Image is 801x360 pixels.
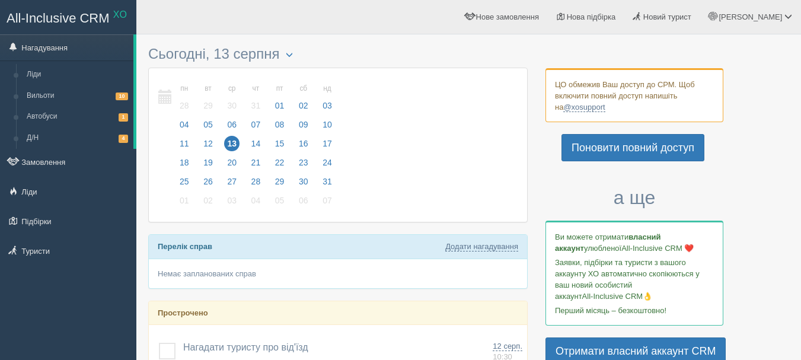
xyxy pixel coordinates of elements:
[248,84,264,94] small: чт
[183,342,308,352] a: Нагадати туристу про від'їзд
[292,137,315,156] a: 16
[173,137,196,156] a: 11
[296,98,311,113] span: 02
[224,117,240,132] span: 06
[21,106,133,128] a: Автобуси1
[316,137,336,156] a: 17
[200,174,216,189] span: 26
[567,12,616,21] span: Нова підбірка
[149,259,527,288] div: Немає запланованих справ
[555,231,714,254] p: Ви можете отримати улюбленої
[197,156,219,175] a: 19
[200,193,216,208] span: 02
[21,85,133,107] a: Вильоти10
[248,174,264,189] span: 28
[200,117,216,132] span: 05
[545,68,723,122] div: ЦО обмежив Ваш доступ до СРМ. Щоб включити повний доступ напишіть на
[158,242,212,251] b: Перелік справ
[224,98,240,113] span: 30
[272,136,288,151] span: 15
[320,174,335,189] span: 31
[245,175,267,194] a: 28
[200,155,216,170] span: 19
[296,136,311,151] span: 16
[643,12,691,21] span: Новий турист
[563,103,605,112] a: @xosupport
[292,118,315,137] a: 09
[316,77,336,118] a: нд 03
[148,46,528,62] h3: Сьогодні, 13 серпня
[116,93,128,100] span: 10
[320,136,335,151] span: 17
[269,156,291,175] a: 22
[200,98,216,113] span: 29
[245,194,267,213] a: 04
[269,118,291,137] a: 08
[173,175,196,194] a: 25
[296,193,311,208] span: 06
[248,98,264,113] span: 31
[320,193,335,208] span: 07
[119,135,128,142] span: 4
[296,155,311,170] span: 23
[248,117,264,132] span: 07
[7,11,110,26] span: All-Inclusive CRM
[248,193,264,208] span: 04
[224,136,240,151] span: 13
[320,117,335,132] span: 10
[269,175,291,194] a: 29
[177,98,192,113] span: 28
[221,156,243,175] a: 20
[177,193,192,208] span: 01
[221,175,243,194] a: 27
[224,84,240,94] small: ср
[158,308,208,317] b: Прострочено
[245,137,267,156] a: 14
[245,118,267,137] a: 07
[545,187,723,208] h3: а ще
[245,77,267,118] a: чт 31
[200,136,216,151] span: 12
[173,118,196,137] a: 04
[248,155,264,170] span: 21
[561,134,704,161] a: Поновити повний доступ
[296,84,311,94] small: сб
[555,257,714,302] p: Заявки, підбірки та туристи з вашого аккаунту ХО автоматично скопіюються у ваш новий особистий ак...
[719,12,782,21] span: [PERSON_NAME]
[1,1,136,33] a: All-Inclusive CRM XO
[177,84,192,94] small: пн
[292,77,315,118] a: сб 02
[316,156,336,175] a: 24
[292,156,315,175] a: 23
[272,98,288,113] span: 01
[177,174,192,189] span: 25
[197,194,219,213] a: 02
[21,128,133,149] a: Д/Н4
[320,155,335,170] span: 24
[320,98,335,113] span: 03
[177,136,192,151] span: 11
[272,193,288,208] span: 05
[248,136,264,151] span: 14
[476,12,539,21] span: Нове замовлення
[224,193,240,208] span: 03
[173,194,196,213] a: 01
[316,175,336,194] a: 31
[316,118,336,137] a: 10
[555,305,714,316] p: Перший місяць – безкоштовно!
[221,137,243,156] a: 13
[173,156,196,175] a: 18
[272,84,288,94] small: пт
[173,77,196,118] a: пн 28
[197,77,219,118] a: вт 29
[221,118,243,137] a: 06
[221,194,243,213] a: 03
[292,175,315,194] a: 30
[269,194,291,213] a: 05
[224,155,240,170] span: 20
[445,242,518,251] a: Додати нагадування
[200,84,216,94] small: вт
[292,194,315,213] a: 06
[272,174,288,189] span: 29
[119,113,128,121] span: 1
